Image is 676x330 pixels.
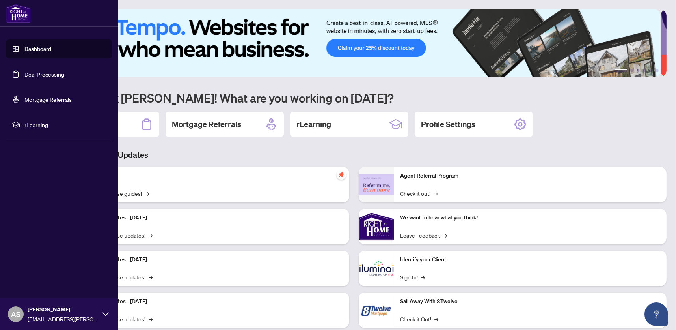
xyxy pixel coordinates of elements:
button: 1 [615,69,627,72]
a: Check it Out!→ [400,315,439,323]
button: 2 [630,69,633,72]
a: Leave Feedback→ [400,231,447,240]
span: AS [11,309,20,320]
button: 6 [656,69,659,72]
p: Platform Updates - [DATE] [83,255,343,264]
p: We want to hear what you think! [400,214,661,222]
button: 3 [637,69,640,72]
img: Agent Referral Program [359,174,394,196]
span: rLearning [24,120,106,129]
p: Self-Help [83,172,343,180]
h3: Brokerage & Industry Updates [41,150,667,161]
img: Identify your Client [359,251,394,286]
img: We want to hear what you think! [359,209,394,244]
span: pushpin [337,170,346,180]
span: → [434,189,438,198]
span: → [149,231,153,240]
a: Mortgage Referrals [24,96,72,103]
h2: rLearning [296,119,331,130]
span: → [435,315,439,323]
span: → [149,273,153,281]
a: Dashboard [24,45,51,52]
span: → [145,189,149,198]
img: Sail Away With 8Twelve [359,292,394,328]
a: Check it out!→ [400,189,438,198]
h1: Welcome back [PERSON_NAME]! What are you working on [DATE]? [41,90,667,105]
h2: Profile Settings [421,119,475,130]
img: logo [6,4,31,23]
a: Deal Processing [24,71,64,78]
span: → [149,315,153,323]
button: 5 [649,69,652,72]
a: Sign In!→ [400,273,425,281]
p: Agent Referral Program [400,172,661,180]
p: Identify your Client [400,255,661,264]
span: → [421,273,425,281]
img: Slide 0 [41,9,661,77]
span: → [443,231,447,240]
h2: Mortgage Referrals [172,119,241,130]
span: [EMAIL_ADDRESS][PERSON_NAME][DOMAIN_NAME] [28,315,99,323]
p: Sail Away With 8Twelve [400,297,661,306]
p: Platform Updates - [DATE] [83,297,343,306]
button: 4 [643,69,646,72]
span: [PERSON_NAME] [28,305,99,314]
button: Open asap [644,302,668,326]
p: Platform Updates - [DATE] [83,214,343,222]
